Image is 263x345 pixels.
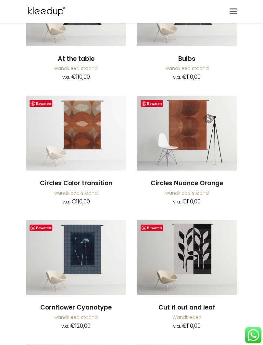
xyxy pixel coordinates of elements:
a: Circles Color Transition [26,96,126,172]
span: v.a. [61,323,69,329]
bdi: 110,00 [71,73,90,81]
a: Circles Nuance Orange [137,179,237,188]
span: € [71,73,76,81]
a: Toggle mobile menu [230,7,237,16]
img: Circles Nuance Orange [137,96,237,171]
bdi: 110,00 [182,322,201,330]
img: Circles Color Transition [26,96,126,171]
span: € [71,198,76,205]
bdi: 110,00 [71,198,90,205]
span: v.a. [173,199,181,205]
a: Cut It Out And Leaf [137,220,237,296]
span: € [182,198,187,205]
a: wandkleed staand [165,190,209,196]
a: wandkleed staand [54,190,98,196]
span: € [182,73,187,81]
span: v.a. [173,74,181,80]
span: € [70,322,75,330]
img: Cut It Out And Leaf [137,220,237,295]
a: wandkleed staand [165,65,209,72]
a: Bewaren [141,225,163,231]
a: Circles Color transition [26,179,126,188]
a: Wandkleden [172,314,201,321]
a: Cornflower CyanotypeDetail Foto Wandkleed Cornflower Cyanotype [26,220,126,296]
a: At the table [26,55,126,63]
a: Bewaren [30,225,52,231]
a: Cornflower Cyanotype [26,303,126,312]
img: Cornflower Cyanotype [26,220,126,295]
a: wandkleed staand [54,65,98,72]
img: Kleedup [26,3,68,20]
a: Cut it out and leaf [137,303,237,312]
span: v.a. [62,74,70,80]
bdi: 110,00 [182,73,201,81]
span: v.a. [62,199,70,205]
a: wandkleed staand [54,314,98,321]
span: v.a. [173,323,181,329]
a: Bewaren [141,100,163,107]
a: Bewaren [30,100,52,107]
span: € [182,322,187,330]
a: Bulbs [137,55,237,63]
bdi: 120,00 [70,322,91,330]
bdi: 110,00 [182,198,201,205]
a: Circles Nuance Orange [137,96,237,172]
